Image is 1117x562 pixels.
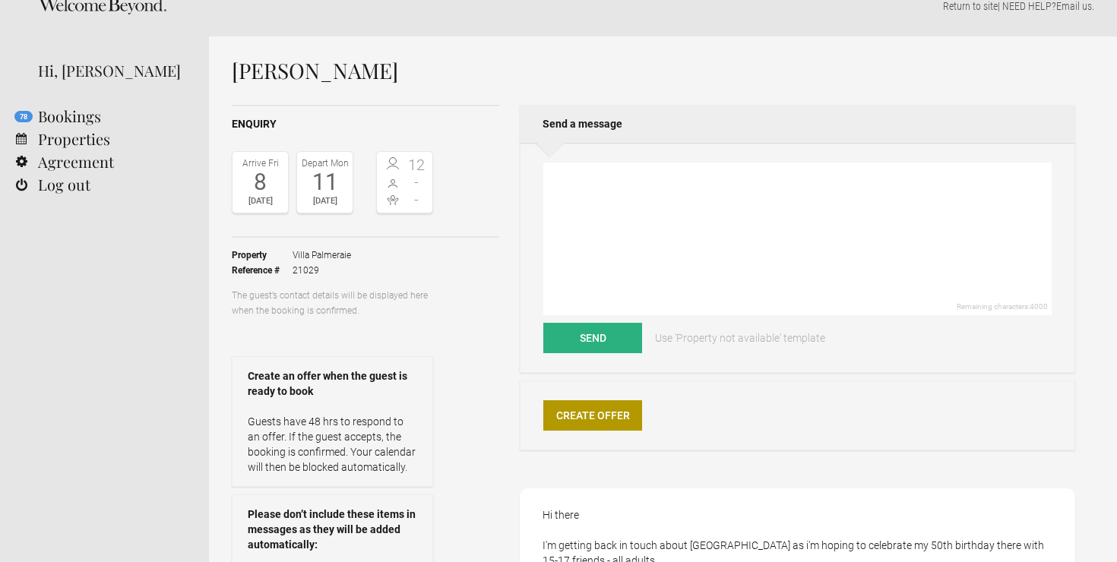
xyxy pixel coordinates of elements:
div: 11 [301,171,349,194]
div: Arrive Fri [236,156,284,171]
strong: Please don’t include these items in messages as they will be added automatically: [248,507,417,552]
div: [DATE] [236,194,284,209]
h2: Send a message [520,105,1075,143]
div: Hi, [PERSON_NAME] [38,59,186,82]
p: The guest’s contact details will be displayed here when the booking is confirmed. [232,288,433,318]
a: Use 'Property not available' template [644,323,836,353]
span: 21029 [293,263,351,278]
div: Depart Mon [301,156,349,171]
span: - [405,192,429,207]
div: 8 [236,171,284,194]
div: [DATE] [301,194,349,209]
h1: [PERSON_NAME] [232,59,1075,82]
strong: Reference # [232,263,293,278]
span: 12 [405,157,429,172]
a: Create Offer [543,400,642,431]
flynt-notification-badge: 78 [14,111,33,122]
span: Villa Palmeraie [293,248,351,263]
strong: Create an offer when the guest is ready to book [248,368,417,399]
span: - [405,175,429,190]
strong: Property [232,248,293,263]
button: Send [543,323,642,353]
h2: Enquiry [232,116,499,132]
p: Guests have 48 hrs to respond to an offer. If the guest accepts, the booking is confirmed. Your c... [248,414,417,475]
